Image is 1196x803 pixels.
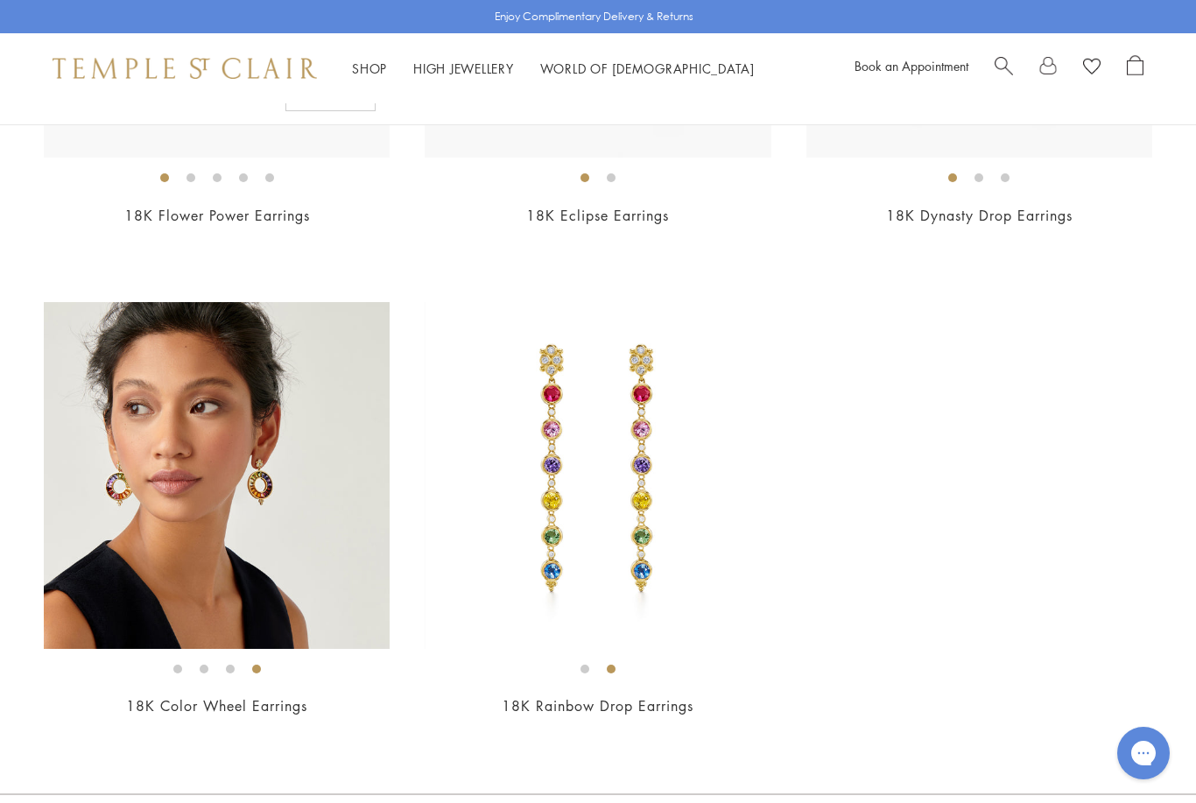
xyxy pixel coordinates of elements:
a: 18K Rainbow Drop Earrings [502,696,693,715]
a: High JewelleryHigh Jewellery [413,60,514,77]
a: Search [995,55,1013,81]
a: View Wishlist [1083,55,1101,81]
a: ShopShop [352,60,387,77]
nav: Main navigation [352,58,755,80]
a: 18K Color Wheel Earrings [126,696,307,715]
p: Enjoy Complimentary Delivery & Returns [495,8,693,25]
a: 18K Eclipse Earrings [526,206,669,225]
a: World of [DEMOGRAPHIC_DATA]World of [DEMOGRAPHIC_DATA] [540,60,755,77]
a: Book an Appointment [855,57,968,74]
iframe: Gorgias live chat messenger [1108,721,1178,785]
a: 18K Dynasty Drop Earrings [886,206,1073,225]
img: Temple St. Clair [53,58,317,79]
img: 18K Color Wheel Earrings [44,302,390,648]
a: 18K Flower Power Earrings [124,206,310,225]
img: 18K Rainbow Drop Earrings [425,302,770,648]
a: Open Shopping Bag [1127,55,1143,81]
